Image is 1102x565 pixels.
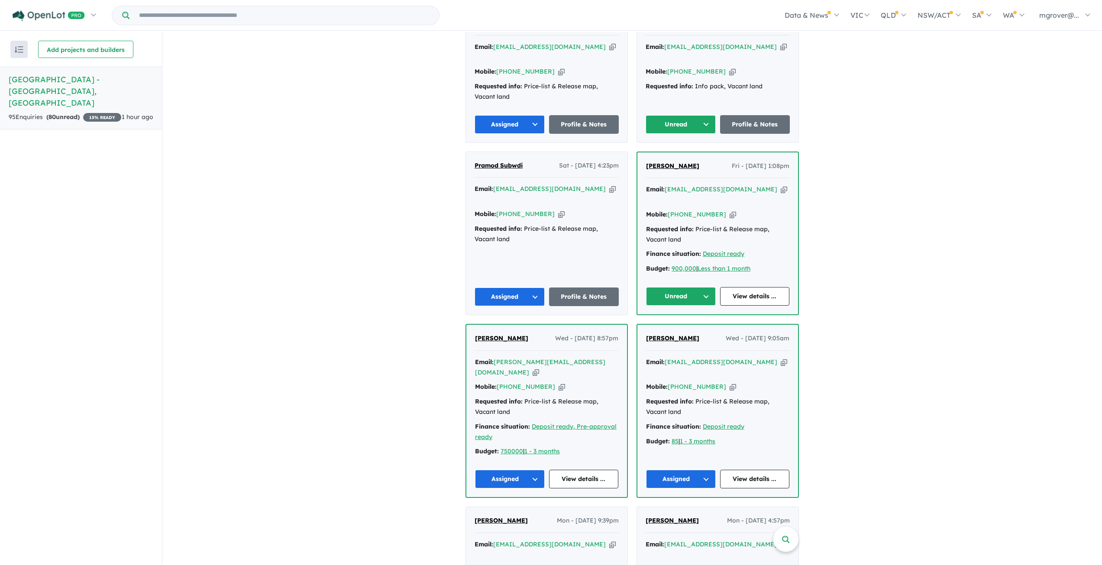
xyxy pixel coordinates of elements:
[730,210,736,219] button: Copy
[729,67,736,76] button: Copy
[475,423,617,441] u: Deposit ready, Pre-approval ready
[680,437,715,445] a: 1 - 3 months
[9,112,121,123] div: 95 Enquir ies
[558,210,565,219] button: Copy
[493,540,606,548] a: [EMAIL_ADDRESS][DOMAIN_NAME]
[475,423,530,430] strong: Finance situation:
[475,446,618,457] div: |
[475,333,528,344] a: [PERSON_NAME]
[475,81,619,102] div: Price-list & Release map, Vacant land
[703,250,744,258] a: Deposit ready
[646,161,699,171] a: [PERSON_NAME]
[475,383,497,391] strong: Mobile:
[475,334,528,342] span: [PERSON_NAME]
[780,42,787,52] button: Copy
[475,43,493,51] strong: Email:
[609,540,616,549] button: Copy
[549,115,619,134] a: Profile & Notes
[646,81,790,92] div: Info pack, Vacant land
[664,43,777,51] a: [EMAIL_ADDRESS][DOMAIN_NAME]
[533,368,539,377] button: Copy
[497,383,555,391] a: [PHONE_NUMBER]
[668,210,726,218] a: [PHONE_NUMBER]
[558,67,565,76] button: Copy
[46,113,80,121] strong: ( unread)
[501,447,523,455] a: 750000
[646,517,699,524] span: [PERSON_NAME]
[475,470,545,488] button: Assigned
[475,210,496,218] strong: Mobile:
[48,113,56,121] span: 80
[732,161,789,171] span: Fri - [DATE] 1:08pm
[549,470,619,488] a: View details ...
[730,382,736,391] button: Copy
[646,115,716,134] button: Unread
[559,161,619,171] span: Sat - [DATE] 4:23pm
[475,185,493,193] strong: Email:
[646,225,694,233] strong: Requested info:
[703,423,744,430] a: Deposit ready
[496,210,555,218] a: [PHONE_NUMBER]
[475,447,499,455] strong: Budget:
[646,287,716,306] button: Unread
[475,224,619,245] div: Price-list & Release map, Vacant land
[475,225,522,232] strong: Requested info:
[646,82,693,90] strong: Requested info:
[475,516,528,526] a: [PERSON_NAME]
[609,42,616,52] button: Copy
[665,185,777,193] a: [EMAIL_ADDRESS][DOMAIN_NAME]
[781,185,787,194] button: Copy
[646,470,716,488] button: Assigned
[665,358,777,366] a: [EMAIL_ADDRESS][DOMAIN_NAME]
[475,358,494,366] strong: Email:
[549,287,619,306] a: Profile & Notes
[555,333,618,344] span: Wed - [DATE] 8:57pm
[646,436,789,447] div: |
[646,210,668,218] strong: Mobile:
[38,41,133,58] button: Add projects and builders
[475,540,493,548] strong: Email:
[475,517,528,524] span: [PERSON_NAME]
[559,382,565,391] button: Copy
[475,287,545,306] button: Assigned
[646,43,664,51] strong: Email:
[646,68,667,75] strong: Mobile:
[646,383,668,391] strong: Mobile:
[720,470,790,488] a: View details ...
[475,161,523,171] a: Pramod Subwdi
[557,516,619,526] span: Mon - [DATE] 9:39pm
[496,68,555,75] a: [PHONE_NUMBER]
[475,161,523,169] span: Pramod Subwdi
[646,540,664,548] strong: Email:
[720,115,790,134] a: Profile & Notes
[646,397,789,417] div: Price-list & Release map, Vacant land
[9,74,153,109] h5: [GEOGRAPHIC_DATA] - [GEOGRAPHIC_DATA] , [GEOGRAPHIC_DATA]
[646,265,670,272] strong: Budget:
[609,184,616,194] button: Copy
[524,447,560,455] a: 1 - 3 months
[726,333,789,344] span: Wed - [DATE] 9:05am
[646,437,670,445] strong: Budget:
[672,265,696,272] a: 900,000
[646,334,699,342] span: [PERSON_NAME]
[475,397,618,417] div: Price-list & Release map, Vacant land
[475,397,523,405] strong: Requested info:
[646,162,699,170] span: [PERSON_NAME]
[83,113,121,122] span: 15 % READY
[664,540,777,548] a: [EMAIL_ADDRESS][DOMAIN_NAME]
[646,264,789,274] div: |
[668,383,726,391] a: [PHONE_NUMBER]
[15,46,23,53] img: sort.svg
[646,333,699,344] a: [PERSON_NAME]
[646,250,701,258] strong: Finance situation:
[672,437,679,445] u: 85
[781,358,787,367] button: Copy
[646,358,665,366] strong: Email:
[475,68,496,75] strong: Mobile:
[698,265,750,272] a: Less than 1 month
